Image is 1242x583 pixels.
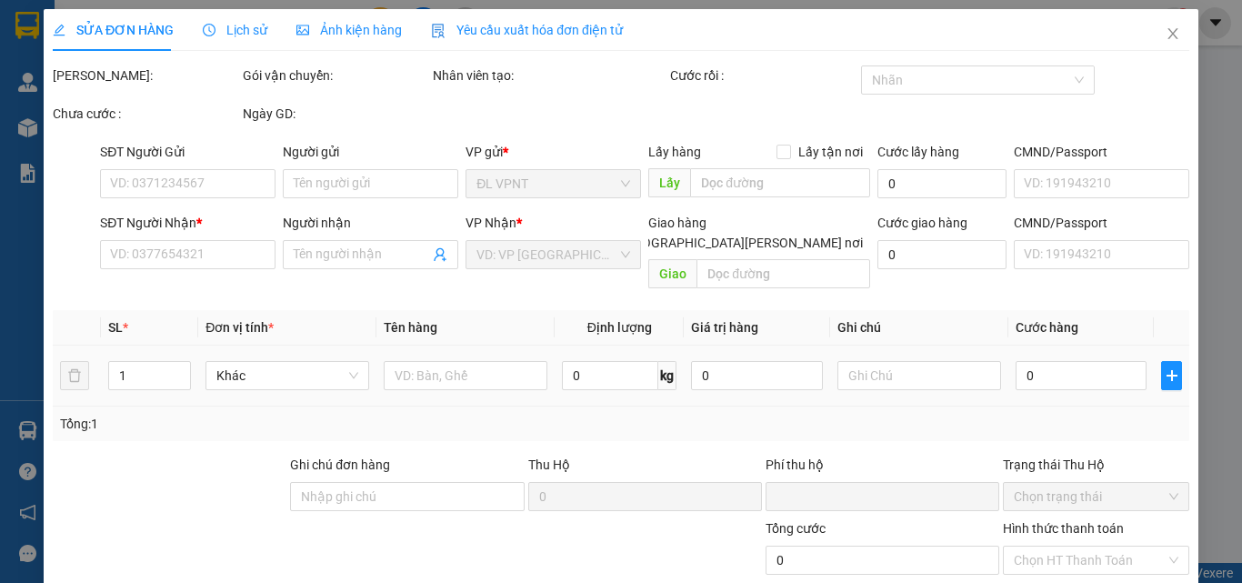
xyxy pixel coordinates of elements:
label: Hình thức thanh toán [1003,521,1124,536]
div: Trạng thái Thu Hộ [1003,455,1189,475]
span: clock-circle [203,24,215,36]
div: SĐT Người Gửi [100,142,275,162]
label: Cước giao hàng [876,216,967,230]
input: Dọc đường [696,259,869,288]
span: Định lượng [586,320,651,335]
span: Chọn trạng thái [1014,483,1178,510]
th: Ghi chú [830,310,1008,346]
div: CMND/Passport [1014,142,1189,162]
div: Phí thu hộ [766,455,999,482]
span: Giao hàng [648,216,706,230]
span: close [1166,26,1180,41]
div: Chưa cước : [53,104,239,124]
label: Ghi chú đơn hàng [290,457,390,472]
span: Lấy [648,168,690,197]
input: VD: Bàn, Ghế [384,361,547,390]
input: Cước giao hàng [876,240,1007,269]
span: Thu Hộ [527,457,569,472]
span: Đơn vị tính [205,320,274,335]
div: CMND/Passport [1014,213,1189,233]
button: Close [1147,9,1198,60]
div: Nhân viên tạo: [433,65,666,85]
span: Yêu cầu xuất hóa đơn điện tử [431,23,623,37]
span: Cước hàng [1016,320,1078,335]
input: Cước lấy hàng [876,169,1007,198]
span: Tổng cước [766,521,826,536]
div: Người gửi [283,142,458,162]
input: Ghi chú đơn hàng [290,482,524,511]
span: picture [296,24,309,36]
span: SỬA ĐƠN HÀNG [53,23,174,37]
input: Dọc đường [690,168,869,197]
button: delete [60,361,89,390]
div: VP gửi [466,142,641,162]
span: Ảnh kiện hàng [296,23,402,37]
div: Người nhận [283,213,458,233]
div: [PERSON_NAME]: [53,65,239,85]
button: plus [1161,361,1182,390]
img: icon [431,24,446,38]
span: kg [658,361,676,390]
span: Tên hàng [384,320,437,335]
span: [GEOGRAPHIC_DATA][PERSON_NAME] nơi [614,233,869,253]
div: SĐT Người Nhận [100,213,275,233]
span: ĐL VPNT [476,170,630,197]
span: Giá trị hàng [691,320,758,335]
span: user-add [433,247,447,262]
span: Khác [216,362,358,389]
div: Gói vận chuyển: [243,65,429,85]
span: VP Nhận [466,216,516,230]
span: SL [108,320,123,335]
span: edit [53,24,65,36]
span: Lấy hàng [648,145,701,159]
span: Giao [648,259,696,288]
span: Lịch sử [203,23,267,37]
span: plus [1162,368,1181,383]
div: Cước rồi : [670,65,856,85]
label: Cước lấy hàng [876,145,958,159]
span: Lấy tận nơi [790,142,869,162]
input: Ghi Chú [837,361,1001,390]
div: Ngày GD: [243,104,429,124]
div: Tổng: 1 [60,414,481,434]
